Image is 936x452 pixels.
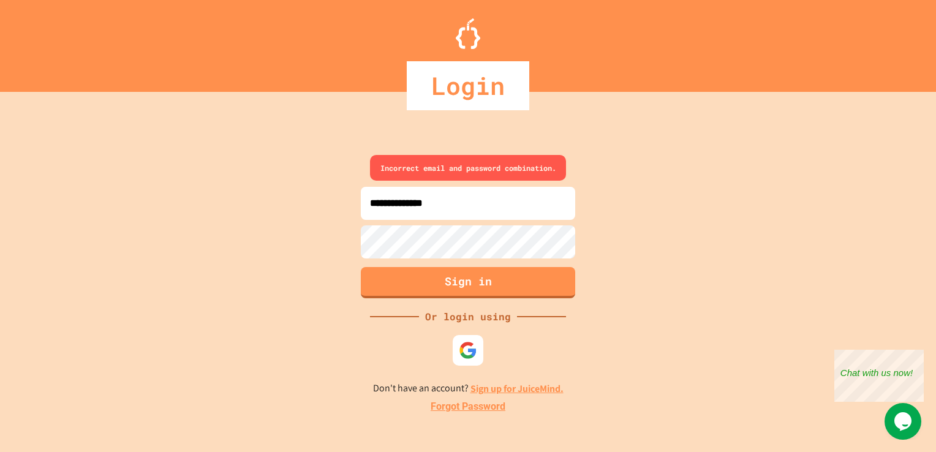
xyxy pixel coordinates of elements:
[456,18,480,49] img: Logo.svg
[361,267,575,298] button: Sign in
[419,309,517,324] div: Or login using
[459,341,477,360] img: google-icon.svg
[407,61,529,110] div: Login
[885,403,924,440] iframe: chat widget
[431,399,505,414] a: Forgot Password
[373,381,564,396] p: Don't have an account?
[370,155,566,181] div: Incorrect email and password combination.
[834,350,924,402] iframe: chat widget
[470,382,564,395] a: Sign up for JuiceMind.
